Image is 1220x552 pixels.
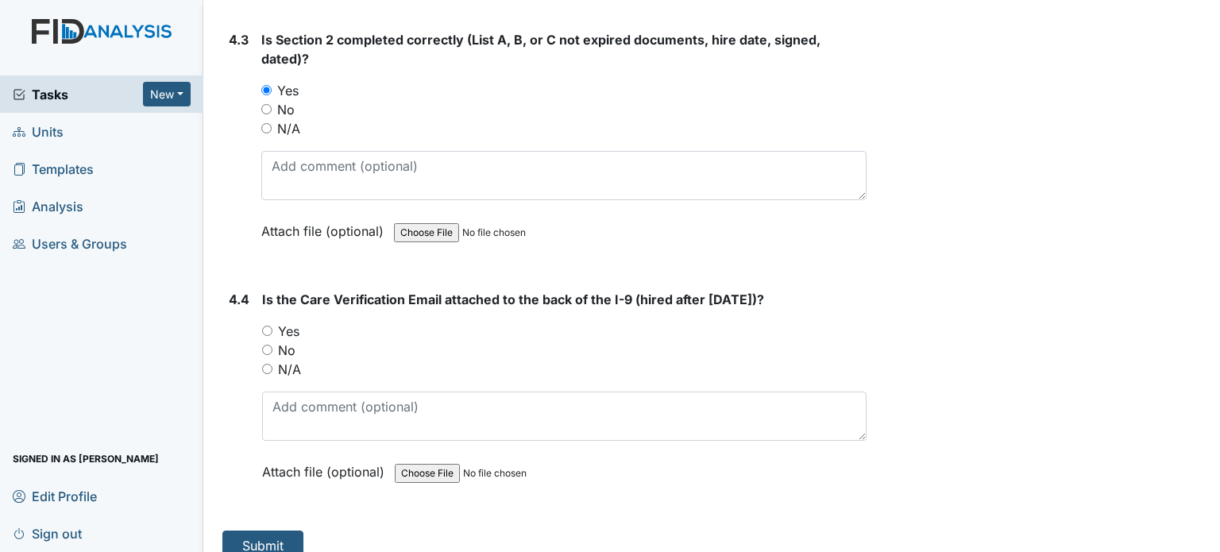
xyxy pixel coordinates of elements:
[13,521,82,546] span: Sign out
[261,85,272,95] input: Yes
[278,341,295,360] label: No
[261,123,272,133] input: N/A
[143,82,191,106] button: New
[261,213,390,241] label: Attach file (optional)
[278,322,299,341] label: Yes
[277,119,300,138] label: N/A
[13,484,97,508] span: Edit Profile
[262,326,272,336] input: Yes
[278,360,301,379] label: N/A
[13,85,143,104] a: Tasks
[277,100,295,119] label: No
[229,30,249,49] label: 4.3
[261,32,820,67] span: Is Section 2 completed correctly (List A, B, or C not expired documents, hire date, signed, dated)?
[229,290,249,309] label: 4.4
[13,119,64,144] span: Units
[262,364,272,374] input: N/A
[262,345,272,355] input: No
[262,454,391,481] label: Attach file (optional)
[277,81,299,100] label: Yes
[13,194,83,218] span: Analysis
[261,104,272,114] input: No
[13,156,94,181] span: Templates
[262,291,764,307] span: Is the Care Verification Email attached to the back of the I-9 (hired after [DATE])?
[13,231,127,256] span: Users & Groups
[13,446,159,471] span: Signed in as [PERSON_NAME]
